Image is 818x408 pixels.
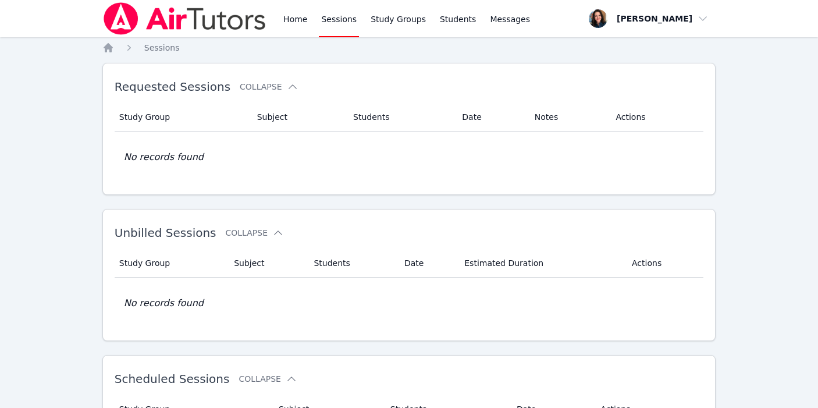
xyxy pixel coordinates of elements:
th: Study Group [115,249,227,278]
th: Actions [609,103,703,132]
th: Notes [528,103,609,132]
span: Unbilled Sessions [115,226,216,240]
th: Date [397,249,457,278]
th: Subject [227,249,307,278]
nav: Breadcrumb [102,42,716,54]
th: Students [346,103,455,132]
th: Students [307,249,397,278]
td: No records found [115,278,704,329]
th: Actions [625,249,703,278]
th: Estimated Duration [457,249,625,278]
a: Sessions [144,42,180,54]
th: Date [455,103,528,132]
th: Subject [250,103,346,132]
span: Requested Sessions [115,80,230,94]
span: Sessions [144,43,180,52]
button: Collapse [226,227,284,239]
th: Study Group [115,103,250,132]
button: Collapse [239,373,297,385]
span: Scheduled Sessions [115,372,230,386]
td: No records found [115,132,704,183]
button: Collapse [240,81,298,93]
img: Air Tutors [102,2,267,35]
span: Messages [490,13,530,25]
